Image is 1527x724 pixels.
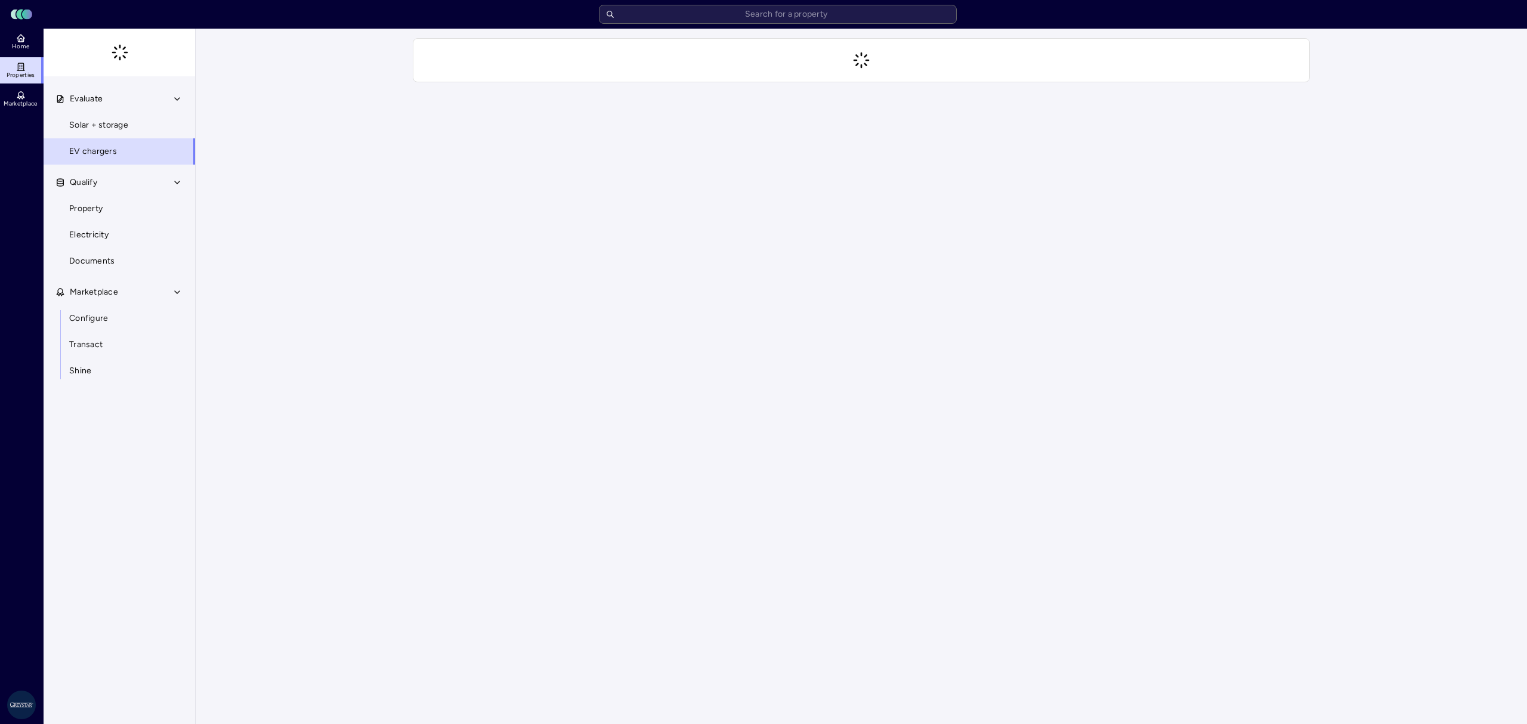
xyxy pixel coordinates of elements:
[69,364,91,378] span: Shine
[12,43,29,50] span: Home
[43,358,196,384] a: Shine
[7,691,36,719] img: Greystar AS
[44,86,196,112] button: Evaluate
[69,119,128,132] span: Solar + storage
[69,202,103,215] span: Property
[43,138,196,165] a: EV chargers
[69,312,108,325] span: Configure
[44,279,196,305] button: Marketplace
[70,286,118,299] span: Marketplace
[69,255,115,268] span: Documents
[43,196,196,222] a: Property
[69,338,103,351] span: Transact
[44,169,196,196] button: Qualify
[70,176,97,189] span: Qualify
[43,248,196,274] a: Documents
[4,100,37,107] span: Marketplace
[69,145,117,158] span: EV chargers
[69,228,109,242] span: Electricity
[7,72,35,79] span: Properties
[43,112,196,138] a: Solar + storage
[70,92,103,106] span: Evaluate
[43,222,196,248] a: Electricity
[43,305,196,332] a: Configure
[599,5,957,24] input: Search for a property
[43,332,196,358] a: Transact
